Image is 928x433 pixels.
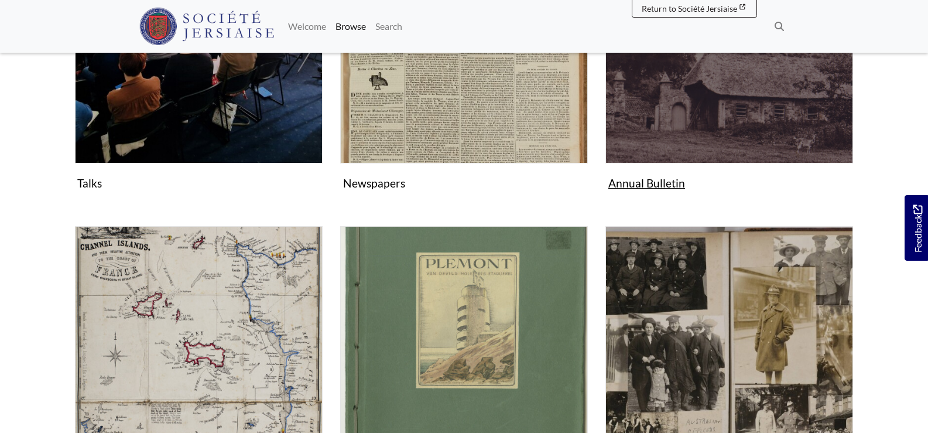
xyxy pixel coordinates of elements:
[910,204,924,252] span: Feedback
[139,8,275,45] img: Société Jersiaise
[139,5,275,48] a: Société Jersiaise logo
[642,4,737,13] span: Return to Société Jersiaise
[905,195,928,261] a: Would you like to provide feedback?
[371,15,407,38] a: Search
[331,15,371,38] a: Browse
[283,15,331,38] a: Welcome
